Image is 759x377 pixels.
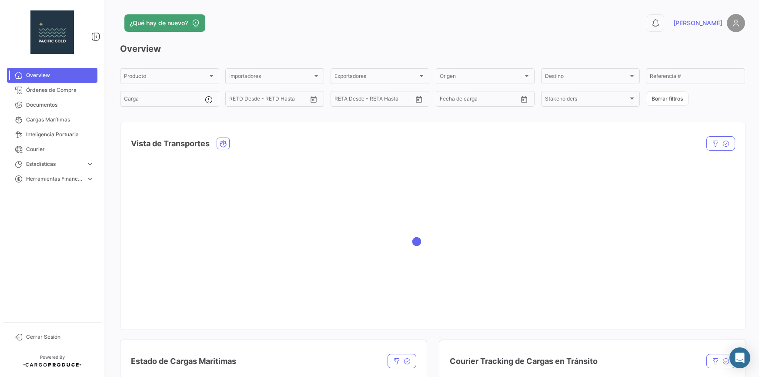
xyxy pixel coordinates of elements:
[440,74,523,81] span: Origen
[545,74,629,81] span: Destino
[7,112,97,127] a: Cargas Marítimas
[334,74,418,81] span: Exportadores
[86,175,94,183] span: expand_more
[440,97,455,103] input: Desde
[229,74,313,81] span: Importadores
[26,333,94,341] span: Cerrar Sesión
[251,97,288,103] input: Hasta
[130,19,188,27] span: ¿Qué hay de nuevo?
[26,101,94,109] span: Documentos
[356,97,394,103] input: Hasta
[729,347,750,368] div: Abrir Intercom Messenger
[26,175,83,183] span: Herramientas Financieras
[545,97,629,103] span: Stakeholders
[334,97,350,103] input: Desde
[26,86,94,94] span: Órdenes de Compra
[7,98,97,112] a: Documentos
[26,131,94,138] span: Inteligencia Portuaria
[124,14,205,32] button: ¿Qué hay de nuevo?
[412,93,425,106] button: Open calendar
[7,83,97,98] a: Órdenes de Compra
[307,93,320,106] button: Open calendar
[120,43,745,55] h3: Overview
[30,10,74,54] img: 47d2737c-ca64-4be4-8c0e-90a095a31fb8.jpg
[7,127,97,142] a: Inteligencia Portuaria
[217,138,229,149] button: Ocean
[26,160,83,168] span: Estadísticas
[646,91,689,106] button: Borrar filtros
[450,355,598,367] h4: Courier Tracking de Cargas en Tránsito
[26,145,94,153] span: Courier
[86,160,94,168] span: expand_more
[461,97,499,103] input: Hasta
[229,97,245,103] input: Desde
[26,116,94,124] span: Cargas Marítimas
[131,355,236,367] h4: Estado de Cargas Maritimas
[7,142,97,157] a: Courier
[26,71,94,79] span: Overview
[518,93,531,106] button: Open calendar
[673,19,722,27] span: [PERSON_NAME]
[7,68,97,83] a: Overview
[131,138,210,150] h4: Vista de Transportes
[124,74,207,81] span: Producto
[727,14,745,32] img: placeholder-user.png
